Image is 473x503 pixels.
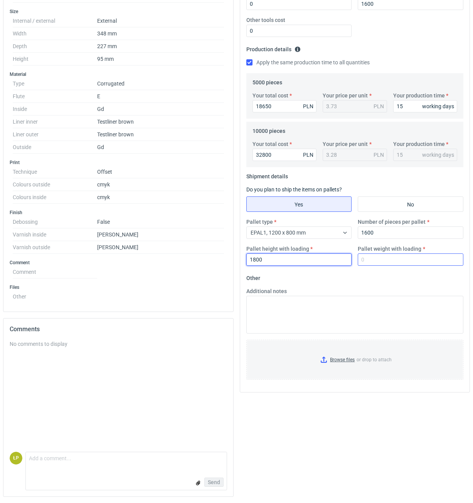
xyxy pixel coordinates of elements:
[97,141,224,154] dd: Gd
[97,40,224,53] dd: 227 mm
[358,226,463,239] input: 0
[10,8,227,15] h3: Size
[246,253,352,266] input: 0
[246,25,352,37] input: 0
[246,186,342,193] label: Do you plan to ship the items on pallets?
[10,210,227,216] h3: Finish
[10,260,227,266] h3: Comment
[393,100,458,112] input: 0
[13,266,97,278] dt: Comment
[246,218,273,226] label: Pallet type
[13,116,97,128] dt: Liner inner
[97,27,224,40] dd: 348 mm
[13,40,97,53] dt: Depth
[358,218,426,226] label: Number of pieces per pallet
[358,245,421,253] label: Pallet weight with loading
[97,241,224,254] dd: [PERSON_NAME]
[246,245,309,253] label: Pallet height with loading
[97,116,224,128] dd: Testliner brown
[422,102,454,110] div: working days
[13,191,97,204] dt: Colours inside
[13,15,97,27] dt: Internal / external
[10,284,227,290] h3: Files
[10,452,22,464] figcaption: ŁP
[13,241,97,254] dt: Varnish outside
[97,103,224,116] dd: Gd
[13,77,97,90] dt: Type
[246,43,301,52] legend: Production details
[10,159,227,166] h3: Print
[97,191,224,204] dd: cmyk
[97,77,224,90] dd: Corrugated
[97,128,224,141] dd: Testliner brown
[251,230,306,236] span: EPAL1, 1200 x 800 mm
[13,27,97,40] dt: Width
[97,53,224,65] dd: 95 mm
[13,228,97,241] dt: Varnish inside
[13,128,97,141] dt: Liner outer
[10,71,227,77] h3: Material
[246,59,370,66] label: Apply the same production time to all quantities
[97,166,224,178] dd: Offset
[97,228,224,241] dd: [PERSON_NAME]
[247,340,463,379] label: or drop to attach
[97,90,224,103] dd: E
[13,141,97,154] dt: Outside
[13,290,97,300] dt: Other
[13,166,97,178] dt: Technique
[13,53,97,65] dt: Height
[422,151,454,159] div: working days
[246,287,287,295] label: Additional notes
[303,151,313,159] div: PLN
[252,125,285,134] legend: 10000 pieces
[374,151,384,159] div: PLN
[13,90,97,103] dt: Flute
[10,325,227,334] h2: Comments
[252,76,282,86] legend: 5000 pieces
[97,216,224,228] dd: False
[13,103,97,116] dt: Inside
[246,16,285,24] label: Other tools cost
[246,196,352,212] label: Yes
[204,478,224,487] button: Send
[246,170,288,179] legend: Shipment details
[252,92,288,99] label: Your total cost
[208,480,220,485] span: Send
[10,340,227,348] div: No comments to display
[358,253,463,266] input: 0
[323,140,368,148] label: Your price per unit
[246,272,260,281] legend: Other
[252,140,288,148] label: Your total cost
[303,102,313,110] div: PLN
[323,92,368,99] label: Your price per unit
[13,216,97,228] dt: Debossing
[374,102,384,110] div: PLN
[358,196,463,212] label: No
[252,100,317,112] input: 0
[13,178,97,191] dt: Colours outside
[393,92,445,99] label: Your production time
[10,452,22,464] div: Łukasz Postawa
[393,140,445,148] label: Your production time
[97,178,224,191] dd: cmyk
[97,15,224,27] dd: External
